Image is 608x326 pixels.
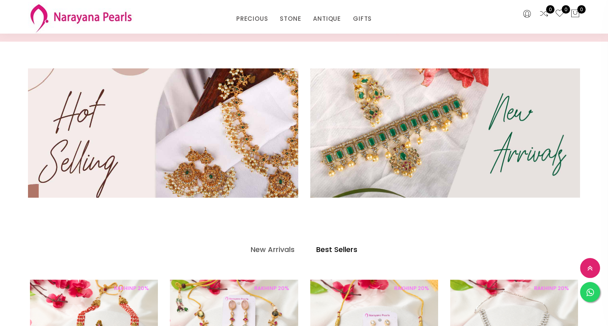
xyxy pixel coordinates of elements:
a: STONE [280,13,301,25]
span: RAKHINP 20% [110,284,153,292]
span: RAKHINP 20% [390,284,433,292]
span: 0 [546,5,554,14]
a: PRECIOUS [236,13,268,25]
span: 0 [562,5,570,14]
h4: Best Sellers [316,245,357,254]
span: RAKHINP 20% [530,284,573,292]
span: 0 [577,5,586,14]
a: ANTIQUE [313,13,341,25]
a: GIFTS [353,13,372,25]
a: 0 [555,9,564,19]
span: RAKHINP 20% [250,284,293,292]
a: 0 [539,9,549,19]
button: 0 [570,9,580,19]
h4: New Arrivals [251,245,295,254]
